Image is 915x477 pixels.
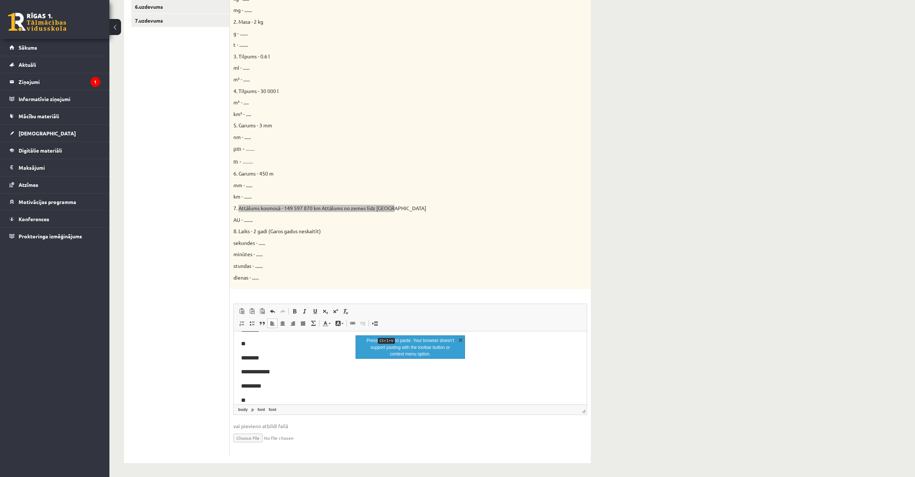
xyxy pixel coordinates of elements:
[267,406,278,413] a: font element
[19,130,76,136] span: [DEMOGRAPHIC_DATA]
[9,193,100,210] a: Motivācijas programma
[9,228,100,245] a: Proktoringa izmēģinājums
[356,335,465,359] div: info
[237,307,247,316] a: Paste (Ctrl+V)
[233,274,259,281] span: dienas - ......
[9,108,100,124] a: Mācību materiāli
[257,307,267,316] a: Paste from Word
[378,338,395,344] kbd: Ctrl+V
[19,91,100,107] legend: Informatīvie ziņojumi
[320,307,330,316] a: Subscript
[233,239,265,246] span: sekundes - ......
[233,76,250,82] span: m³ - ......
[233,216,253,223] span: AU - ........
[19,61,36,68] span: Aktuāli
[358,319,368,328] a: Unlink
[233,146,255,152] font: μm - ......
[9,73,100,90] a: Ziņojumi1
[90,77,100,87] i: 1
[9,176,100,193] a: Atzīmes
[308,319,318,328] a: Math
[8,13,66,31] a: Rīgas 1. Tālmācības vidusskola
[19,113,59,119] span: Mācību materiāli
[370,319,380,328] a: Insert Page Break for Printing
[233,53,270,59] span: 3. Tilpums - 0.6 l
[233,422,587,430] span: vai pievieno atbildi failā
[233,228,321,234] span: 8. Laiks - 2 gadi (Garos gadus neskaitīt)
[19,44,37,51] span: Sākums
[234,331,587,404] iframe: Editor, wiswyg-editor-user-answer-47024863431460
[267,319,278,328] a: Align Left
[19,181,38,188] span: Atzīmes
[278,319,288,328] a: Center
[278,307,288,316] a: Redo (Ctrl+Y)
[233,251,263,257] span: minūtes - ......
[582,409,585,413] span: Resize
[237,406,249,413] a: body element
[290,307,300,316] a: Bold (Ctrl+B)
[19,159,100,176] legend: Maksājumi
[300,307,310,316] a: Italic (Ctrl+I)
[256,406,267,413] a: font element
[19,199,76,205] span: Motivācijas programma
[348,319,358,328] a: Link (Ctrl+K)
[9,56,100,73] a: Aktuāli
[233,111,251,117] span: km³ - .....
[250,406,255,413] a: p element
[333,319,346,328] a: Background Color
[19,147,62,154] span: Digitālie materiāli
[233,7,252,13] span: mg - .......
[233,99,249,105] span: m³ - .....
[9,142,100,159] a: Digitālie materiāli
[341,307,351,316] a: Remove Format
[267,307,278,316] a: Undo (Ctrl+Z)
[247,319,257,328] a: Insert/Remove Bulleted List
[233,158,253,165] font: m - .......
[237,319,247,328] a: Insert/Remove Numbered List
[233,88,279,94] span: 4. Tilpums - 30 000 l
[9,39,100,56] a: Sākums
[320,319,333,328] a: Text Color
[19,73,100,90] legend: Ziņojumi
[9,211,100,227] a: Konferences
[233,64,249,71] span: ml - ......
[233,262,263,269] span: stundas - .......
[233,122,272,128] span: 5. Garums - 3 mm
[9,159,100,176] a: Maksājumi
[257,319,267,328] a: Block Quote
[233,41,248,48] span: t - ........
[288,319,298,328] a: Align Right
[9,91,100,107] a: Informatīvie ziņojumi
[364,337,456,357] p: Press to paste. Your browser doesn‘t support pasting with the toolbar button or context menu option.
[19,233,82,239] span: Proktoringa izmēģinājums
[330,307,341,316] a: Superscript
[310,307,320,316] a: Underline (Ctrl+U)
[233,205,426,211] span: 7. Attālums kosmosā - 149 597 870 km Attālums no zemes līdz [GEOGRAPHIC_DATA]
[233,193,252,200] span: km - .......
[19,216,49,222] span: Konferences
[131,14,229,27] a: 7.uzdevums
[298,319,308,328] a: Justify
[233,182,252,188] span: mm - ......
[457,336,464,343] a: Close
[233,30,248,36] span: g - .......
[247,307,257,316] a: Paste as plain text (Ctrl+Shift+V)
[9,125,100,142] a: [DEMOGRAPHIC_DATA]
[233,170,274,177] span: 6. Garums - 450 m
[233,134,251,140] span: nm - ......
[233,18,263,25] span: 2. Masa - 2 kg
